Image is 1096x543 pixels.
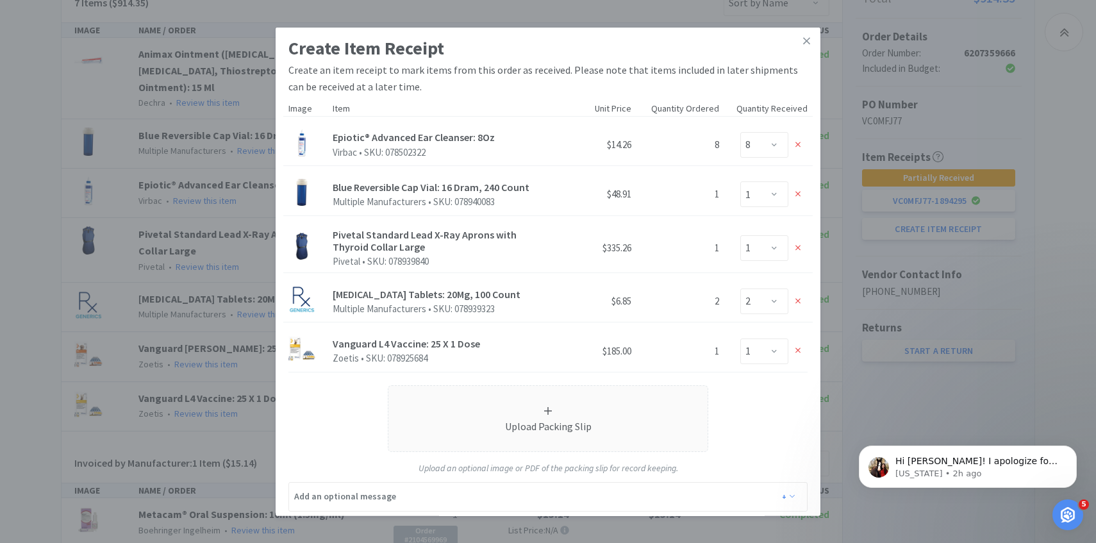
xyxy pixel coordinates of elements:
span: • [357,146,364,158]
div: Item [328,96,548,121]
div: Quantity Ordered [636,96,725,121]
span: • [426,303,433,315]
span: Upload Packing Slip [388,386,708,451]
div: Create an item receipt to mark items from this order as received. Please note that items included... [288,62,808,95]
div: Unit Price [548,96,636,121]
img: 0613f50d75b04453ac9a84d73787b78d_169444.jpeg [288,335,315,362]
a: Epiotic® Advanced Ear Cleanser: 8Oz [333,131,495,144]
span: • [360,255,367,267]
img: 0a5b7685b5b3497b8d2ba4b043558f30_394588.jpeg [288,179,315,206]
div: Quantity Received [724,96,813,121]
span: Hi [PERSON_NAME]! I apologize for the delay! Yes, if you refresh your page you should now be able... [56,37,218,111]
h6: $6.85 [553,294,631,309]
p: Multiple Manufacturers SKU: 078940083 [333,196,543,208]
p: Virbac SKU: 078502322 [333,147,543,158]
span: 5 [1079,499,1089,510]
h6: $335.26 [553,240,631,256]
h6: 8 [642,137,720,153]
div: Upload Packing Slip [394,419,702,434]
h6: 1 [642,240,720,256]
p: Zoetis SKU: 078925684 [333,353,543,364]
button: + [776,487,802,505]
img: be75f520e2464e2c94ea7f040e8c9bd9_81625.jpeg [288,129,315,156]
h6: $48.91 [553,187,631,202]
p: Message from Georgia, sent 2h ago [56,49,221,61]
h6: 2 [642,294,720,309]
em: Upload an optional image or PDF of the packing slip for record keeping. [419,462,678,474]
div: Add an optional message [294,489,396,503]
img: 5dcc5e1ec48a4e74ab1e861f16b76859_380131.jpeg [288,232,315,259]
h6: $14.26 [553,137,631,153]
span: • [359,352,366,364]
h6: 1 [642,343,720,358]
iframe: Intercom live chat [1052,499,1083,530]
p: Pivetal SKU: 078939840 [333,256,543,267]
div: Create Item Receipt [288,33,808,62]
span: • [426,196,433,208]
div: Image [283,96,328,121]
p: Multiple Manufacturers SKU: 078939323 [333,303,543,315]
img: 7893aa9179a540599226fbebb2c2a722_369350.jpeg [288,286,315,313]
h6: 1 [642,187,720,202]
iframe: Intercom notifications message [840,419,1096,508]
a: Blue Reversible Cap Vial: 16 Dram, 240 Count [333,181,529,194]
h6: $185.00 [553,343,631,358]
a: [MEDICAL_DATA] Tablets: 20Mg, 100 Count [333,287,520,300]
a: Vanguard L4 Vaccine: 25 X 1 Dose [333,337,480,350]
a: Pivetal Standard Lead X-Ray Aprons with Thyroid Collar Large [333,228,517,253]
